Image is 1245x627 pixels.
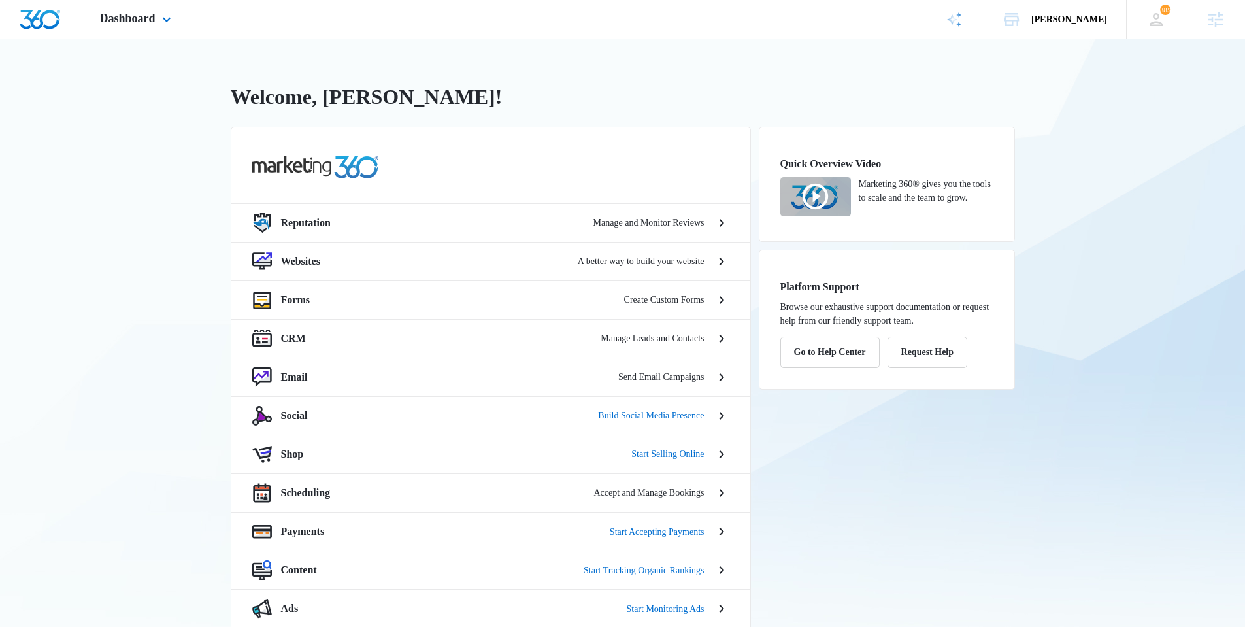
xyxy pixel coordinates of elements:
[252,483,272,503] img: scheduling
[780,347,888,357] a: Go to Help Center
[624,293,705,307] p: Create Custom Forms
[593,486,704,500] p: Accept and Manage Bookings
[252,213,272,233] img: reputation
[601,331,704,345] p: Manage Leads and Contacts
[281,215,331,231] p: Reputation
[281,292,310,308] p: Forms
[610,525,705,539] p: Start Accepting Payments
[252,560,272,580] img: content
[780,279,993,295] h2: Platform Support
[281,254,320,269] p: Websites
[231,81,503,112] h1: Welcome, [PERSON_NAME]!
[231,280,750,319] a: formsFormsCreate Custom Forms
[281,601,299,617] p: Ads
[780,156,993,172] h2: Quick Overview Video
[231,473,750,513] a: schedulingSchedulingAccept and Manage Bookings
[252,367,272,387] img: nurture
[231,319,750,358] a: crmCRMManage Leads and Contacts
[780,177,851,216] img: Quick Overview Video
[252,406,272,426] img: social
[578,254,705,268] p: A better way to build your website
[1031,14,1107,25] div: account name
[281,447,304,462] p: Shop
[252,329,272,348] img: crm
[888,337,968,368] button: Request Help
[780,300,993,328] p: Browse our exhaustive support documentation or request help from our friendly support team.
[281,524,325,539] p: Payments
[231,435,750,473] a: shopAppShopStart Selling Online
[631,447,704,461] p: Start Selling Online
[281,369,308,385] p: Email
[252,290,272,310] img: forms
[281,485,331,501] p: Scheduling
[231,512,750,551] a: paymentsPaymentsStart Accepting Payments
[231,396,750,435] a: socialSocialBuild Social Media Presence
[281,331,306,347] p: CRM
[231,242,750,280] a: websiteWebsitesA better way to build your website
[252,445,272,464] img: shopApp
[252,522,272,541] img: payments
[281,562,317,578] p: Content
[593,216,705,229] p: Manage and Monitor Reviews
[859,177,993,211] p: Marketing 360® gives you the tools to scale and the team to grow.
[618,370,704,384] p: Send Email Campaigns
[281,408,308,424] p: Social
[584,564,704,577] p: Start Tracking Organic Rankings
[252,252,272,271] img: website
[231,203,750,242] a: reputationReputationManage and Monitor Reviews
[598,409,704,422] p: Build Social Media Presence
[231,358,750,396] a: nurtureEmailSend Email Campaigns
[1160,5,1170,15] span: 385
[626,602,704,616] p: Start Monitoring Ads
[252,599,272,619] img: ads
[1160,5,1170,15] div: notifications count
[231,551,750,589] a: contentContentStart Tracking Organic Rankings
[780,337,880,368] button: Go to Help Center
[252,156,379,178] img: common.products.marketing.title
[100,12,156,25] span: Dashboard
[888,347,968,357] a: Request Help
